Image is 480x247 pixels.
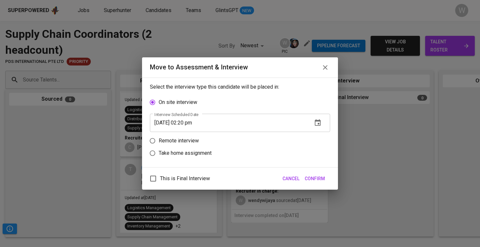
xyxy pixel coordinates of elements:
p: On site interview [159,98,197,106]
button: Cancel [280,173,302,185]
span: This is Final Interview [160,175,210,182]
p: Remote interview [159,137,199,145]
span: Cancel [282,175,299,183]
p: Take home assignment [159,149,212,157]
span: Confirm [305,175,325,183]
button: Confirm [302,173,328,185]
p: Select the interview type this candidate will be placed in: [150,83,330,91]
div: Move to Assessment & Interview [150,63,248,72]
